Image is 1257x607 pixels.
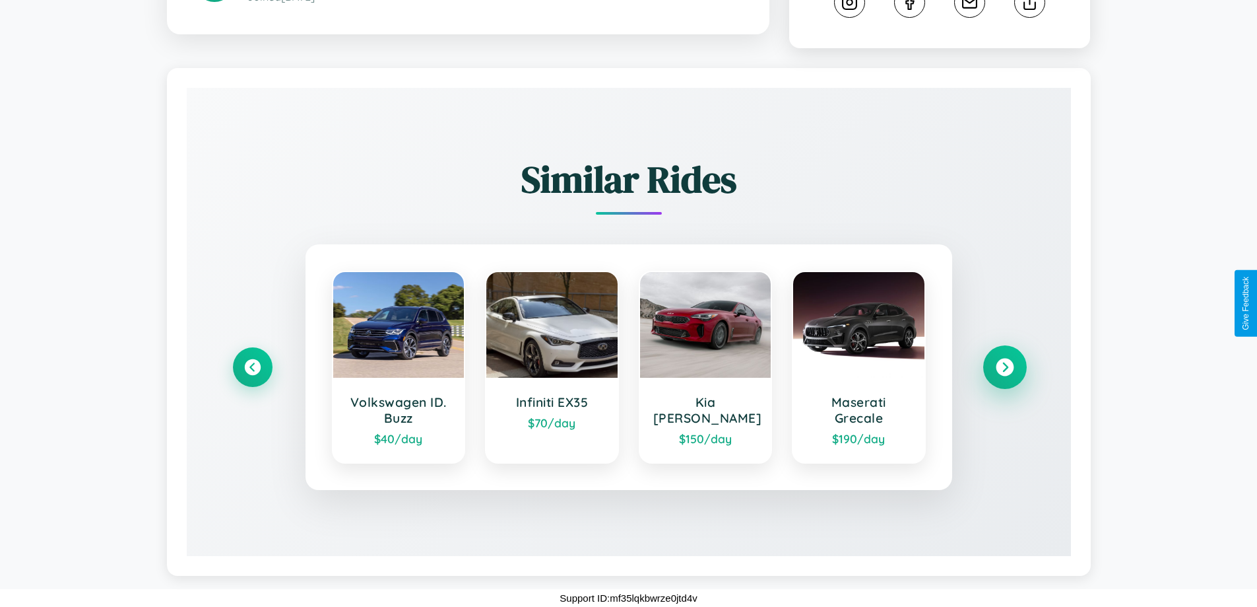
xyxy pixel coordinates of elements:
[653,431,758,446] div: $ 150 /day
[806,394,911,426] h3: Maserati Grecale
[233,154,1025,205] h2: Similar Rides
[500,415,604,430] div: $ 70 /day
[560,589,697,607] p: Support ID: mf35lqkbwrze0jtd4v
[792,271,926,464] a: Maserati Grecale$190/day
[346,431,451,446] div: $ 40 /day
[653,394,758,426] h3: Kia [PERSON_NAME]
[346,394,451,426] h3: Volkswagen ID. Buzz
[639,271,773,464] a: Kia [PERSON_NAME]$150/day
[485,271,619,464] a: Infiniti EX35$70/day
[806,431,911,446] div: $ 190 /day
[500,394,604,410] h3: Infiniti EX35
[1241,277,1250,330] div: Give Feedback
[332,271,466,464] a: Volkswagen ID. Buzz$40/day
